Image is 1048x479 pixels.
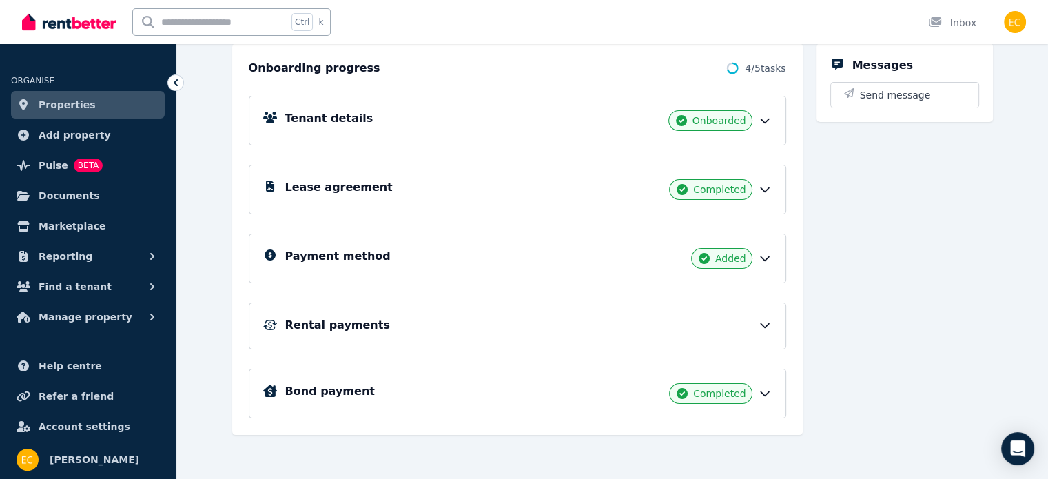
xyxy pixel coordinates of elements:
h5: Tenant details [285,110,373,127]
span: Ctrl [291,13,313,31]
button: Manage property [11,303,165,331]
button: Send message [831,83,978,108]
span: k [318,17,323,28]
span: Refer a friend [39,388,114,405]
div: Inbox [928,16,976,30]
span: Find a tenant [39,278,112,295]
span: Properties [39,96,96,113]
span: Account settings [39,418,130,435]
button: Reporting [11,243,165,270]
h5: Rental payments [285,317,390,334]
h5: Lease agreement [285,179,393,196]
h5: Bond payment [285,383,375,400]
img: Bond Details [263,385,277,397]
img: Eva Chang [17,449,39,471]
a: Marketplace [11,212,165,240]
span: Add property [39,127,111,143]
span: Reporting [39,248,92,265]
span: Send message [860,88,931,102]
span: Completed [693,183,746,196]
h5: Messages [852,57,913,74]
span: 4 / 5 tasks [745,61,785,75]
span: Onboarded [692,114,746,128]
div: Open Intercom Messenger [1001,432,1034,465]
span: [PERSON_NAME] [50,451,139,468]
h5: Payment method [285,248,391,265]
img: Rental Payments [263,320,277,330]
a: Account settings [11,413,165,440]
span: Manage property [39,309,132,325]
img: RentBetter [22,12,116,32]
span: Added [715,252,746,265]
span: Marketplace [39,218,105,234]
a: Documents [11,182,165,210]
span: ORGANISE [11,76,54,85]
img: Eva Chang [1004,11,1026,33]
a: Add property [11,121,165,149]
button: Find a tenant [11,273,165,300]
h2: Onboarding progress [249,60,380,77]
span: Documents [39,187,100,204]
a: Properties [11,91,165,119]
span: Help centre [39,358,102,374]
a: Help centre [11,352,165,380]
span: Completed [693,387,746,400]
span: Pulse [39,157,68,174]
span: BETA [74,159,103,172]
a: PulseBETA [11,152,165,179]
a: Refer a friend [11,383,165,410]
